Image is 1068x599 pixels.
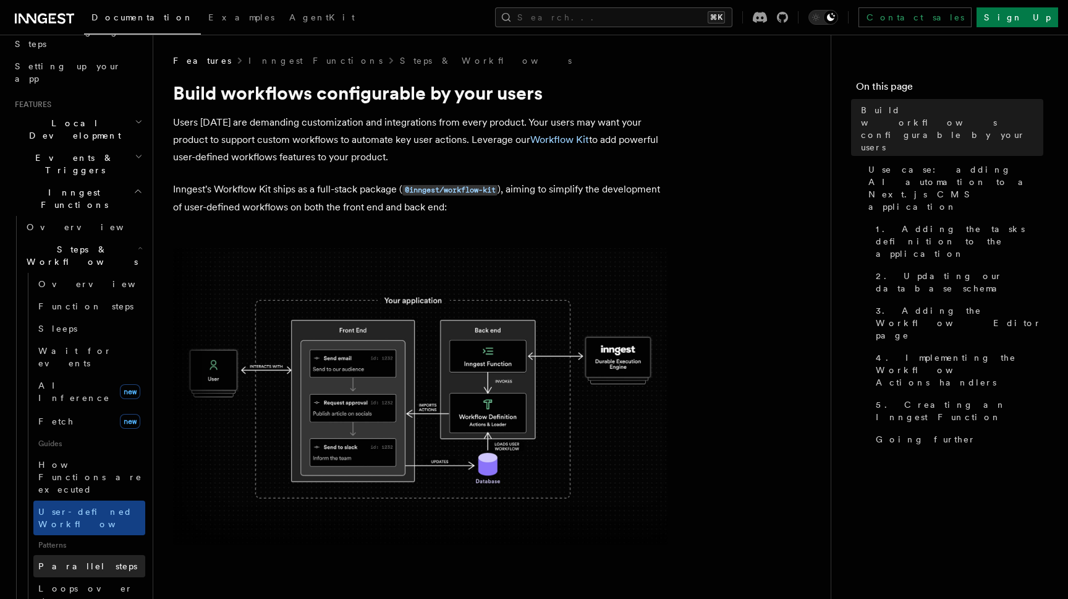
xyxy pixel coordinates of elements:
span: 3. Adding the Workflow Editor page [876,304,1043,342]
a: Documentation [84,4,201,35]
span: Events & Triggers [10,152,135,176]
a: Function steps [33,295,145,317]
button: Local Development [10,112,145,147]
a: Inngest Functions [248,54,383,67]
a: Leveraging Steps [10,20,145,55]
span: Use case: adding AI automation to a Next.js CMS application [868,163,1043,213]
a: Sleeps [33,317,145,340]
span: Features [173,54,231,67]
span: Inngest Functions [10,186,133,211]
button: Steps & Workflows [22,238,145,273]
span: 4. Implementing the Workflow Actions handlers [876,351,1043,389]
span: Steps & Workflows [22,243,138,268]
span: Overview [38,279,166,289]
span: new [120,414,140,429]
span: How Functions are executed [38,460,142,494]
span: Examples [208,12,274,22]
span: Function steps [38,301,133,311]
span: new [120,384,140,399]
a: Overview [33,273,145,295]
a: Wait for events [33,340,145,374]
span: Setting up your app [15,61,121,84]
span: AI Inference [38,381,110,403]
a: AI Inferencenew [33,374,145,409]
button: Toggle dark mode [808,10,838,25]
a: User-defined Workflows [33,501,145,535]
a: 2. Updating our database schema [871,265,1043,299]
span: Overview [27,222,154,232]
a: How Functions are executed [33,454,145,501]
span: AgentKit [289,12,355,22]
a: Overview [22,216,145,238]
h1: Build workflows configurable by your users [173,82,667,104]
span: Parallel steps [38,561,137,571]
p: Users [DATE] are demanding customization and integrations from every product. Your users may want... [173,114,667,166]
a: Build workflows configurable by your users [856,99,1043,158]
button: Inngest Functions [10,181,145,216]
span: 1. Adding the tasks definition to the application [876,223,1043,260]
kbd: ⌘K [708,11,725,24]
span: Wait for events [38,346,112,368]
span: Patterns [33,535,145,555]
span: Build workflows configurable by your users [861,104,1043,153]
a: Contact sales [858,7,972,27]
img: The Workflow Kit provides a Workflow Engine to compose workflow actions on the back end and a set... [173,248,667,545]
a: Workflow Kit [530,134,589,145]
span: Guides [33,434,145,454]
a: Parallel steps [33,555,145,577]
a: Fetchnew [33,409,145,434]
a: Sign Up [977,7,1058,27]
a: AgentKit [282,4,362,33]
a: Examples [201,4,282,33]
code: @inngest/workflow-kit [402,185,498,196]
span: Local Development [10,117,135,142]
span: 5. Creating an Inngest Function [876,399,1043,423]
a: Steps & Workflows [400,54,572,67]
a: @inngest/workflow-kit [402,183,498,195]
span: Documentation [91,12,193,22]
a: Use case: adding AI automation to a Next.js CMS application [863,158,1043,218]
a: Going further [871,428,1043,450]
button: Events & Triggers [10,147,145,181]
a: 1. Adding the tasks definition to the application [871,218,1043,265]
span: User-defined Workflows [38,507,150,529]
a: 3. Adding the Workflow Editor page [871,299,1043,347]
span: 2. Updating our database schema [876,270,1043,295]
h4: On this page [856,79,1043,99]
a: 4. Implementing the Workflow Actions handlers [871,347,1043,394]
button: Search...⌘K [495,7,732,27]
a: 5. Creating an Inngest Function [871,394,1043,428]
span: Features [10,100,51,110]
span: Going further [876,433,976,446]
span: Sleeps [38,324,77,334]
p: Inngest's Workflow Kit ships as a full-stack package ( ), aiming to simplify the development of u... [173,181,667,216]
span: Fetch [38,416,74,426]
a: Setting up your app [10,55,145,90]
